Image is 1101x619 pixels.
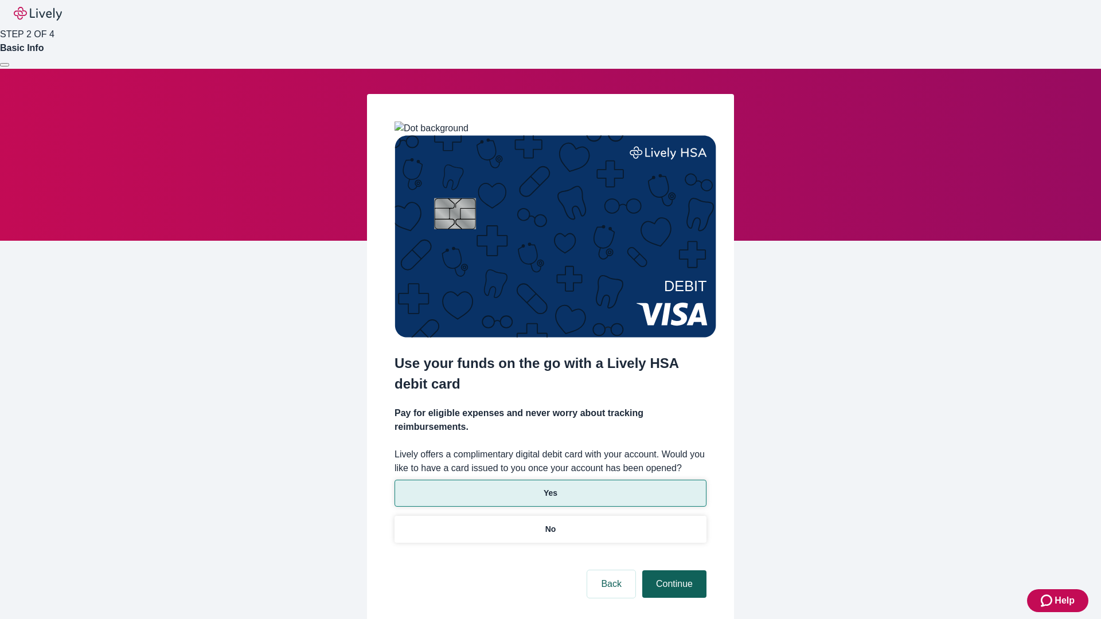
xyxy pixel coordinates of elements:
[1027,589,1088,612] button: Zendesk support iconHelp
[642,570,706,598] button: Continue
[395,135,716,338] img: Debit card
[395,406,706,434] h4: Pay for eligible expenses and never worry about tracking reimbursements.
[395,353,706,394] h2: Use your funds on the go with a Lively HSA debit card
[544,487,557,499] p: Yes
[1055,594,1075,608] span: Help
[395,516,706,543] button: No
[395,480,706,507] button: Yes
[395,448,706,475] label: Lively offers a complimentary digital debit card with your account. Would you like to have a card...
[395,122,468,135] img: Dot background
[1041,594,1055,608] svg: Zendesk support icon
[587,570,635,598] button: Back
[545,523,556,535] p: No
[14,7,62,21] img: Lively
